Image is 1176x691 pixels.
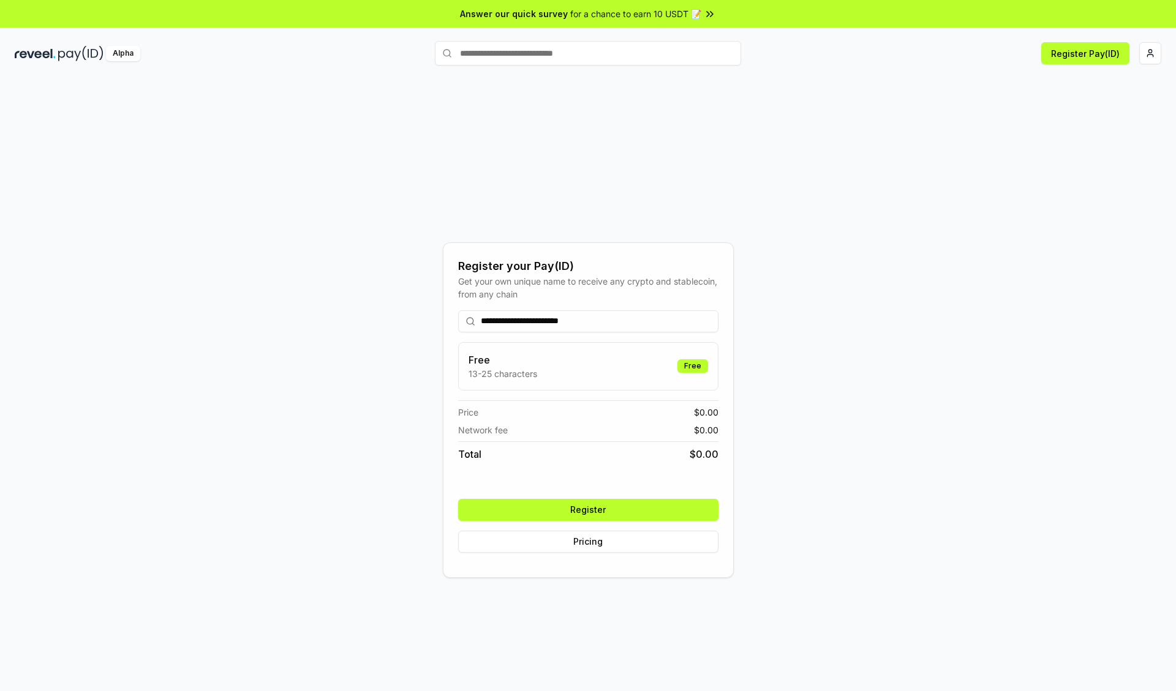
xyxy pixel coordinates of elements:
[458,406,478,419] span: Price
[458,275,718,301] div: Get your own unique name to receive any crypto and stablecoin, from any chain
[469,353,537,367] h3: Free
[458,258,718,275] div: Register your Pay(ID)
[469,367,537,380] p: 13-25 characters
[15,46,56,61] img: reveel_dark
[458,447,481,461] span: Total
[690,447,718,461] span: $ 0.00
[460,7,568,20] span: Answer our quick survey
[58,46,104,61] img: pay_id
[694,424,718,436] span: $ 0.00
[570,7,701,20] span: for a chance to earn 10 USDT 📝
[458,499,718,521] button: Register
[106,46,140,61] div: Alpha
[458,424,508,436] span: Network fee
[1041,42,1129,64] button: Register Pay(ID)
[694,406,718,419] span: $ 0.00
[677,359,708,373] div: Free
[458,531,718,553] button: Pricing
